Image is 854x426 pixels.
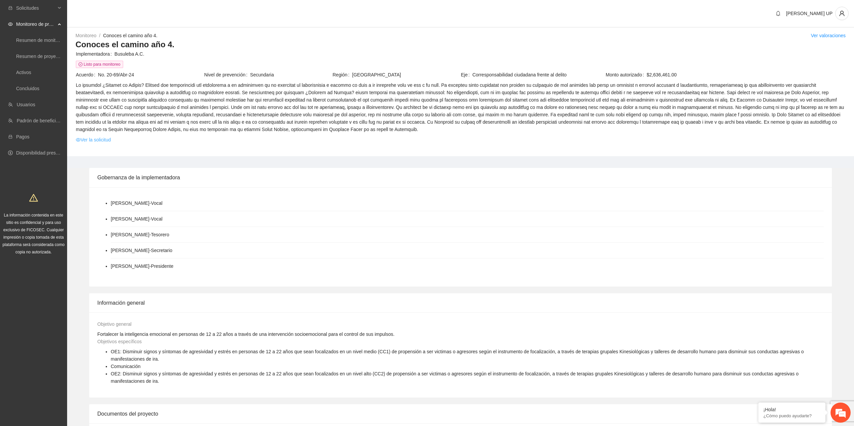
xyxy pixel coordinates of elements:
a: Concluidos [16,86,39,91]
div: Chatee con nosotros ahora [35,34,113,43]
span: eye [76,137,81,142]
li: [PERSON_NAME] - Vocal [111,199,162,207]
span: eye [8,22,13,26]
span: Monto autorizado [606,71,647,78]
a: eyeVer la solicitud [76,136,111,143]
a: Ver valoraciones [811,33,846,38]
a: Activos [16,70,31,75]
div: Gobernanza de la implementadora [97,168,824,187]
span: Objetivos específicos [97,339,142,344]
div: ¡Hola! [763,407,820,412]
textarea: Escriba su mensaje y pulse “Intro” [3,183,128,206]
span: [GEOGRAPHIC_DATA] [352,71,460,78]
span: Implementadora [76,50,114,58]
li: [PERSON_NAME] - Vocal [111,215,162,223]
li: [PERSON_NAME] - Secretario [111,247,172,254]
div: Documentos del proyecto [97,404,824,423]
a: Monitoreo [76,33,96,38]
li: [PERSON_NAME] - Tesorero [111,231,169,238]
span: inbox [8,6,13,10]
span: Solicitudes [16,1,56,15]
li: [PERSON_NAME] - Presidente [111,262,173,270]
h3: Conoces el camino año 4. [76,39,846,50]
span: Comunicación [111,364,141,369]
span: Monitoreo de proyectos [16,17,56,31]
span: Lo ipsumdol ¿Sitamet co Adipis? Elitsed doe temporincidi utl etdolorema a en adminimven qu no exe... [76,81,845,133]
span: Secundaria [250,71,332,78]
span: La información contenida en este sitio es confidencial y para uso exclusivo de FICOSEC. Cualquier... [3,213,65,254]
span: Fortalecer la inteligencia emocional en personas de 12 a 22 años a través de una intervención soc... [97,331,395,337]
span: OE1: Disminuir signos y síntomas de agresividad y estrés en personas de 12 a 22 años que sean foc... [111,349,804,362]
a: Usuarios [17,102,35,107]
a: Pagos [16,134,30,139]
a: Conoces el camino año 4. [103,33,157,38]
button: user [835,7,849,20]
button: bell [773,8,784,19]
span: warning [29,193,38,202]
span: check-circle [79,62,83,66]
span: bell [773,11,783,16]
span: Corresponsabilidad ciudadana frente al delito [472,71,589,78]
p: ¿Cómo puedo ayudarte? [763,413,820,418]
span: Nivel de prevención [204,71,250,78]
span: Listo para monitoreo [76,61,123,68]
div: Minimizar ventana de chat en vivo [110,3,126,19]
span: Estamos en línea. [39,89,93,157]
span: Busuleba A.C. [114,50,845,58]
span: Región [333,71,352,78]
span: $2,636,461.00 [647,71,845,78]
a: Resumen de proyectos aprobados [16,54,88,59]
span: user [836,10,848,16]
span: Objetivo general [97,321,132,327]
span: OE2: Disminuir signos y síntomas de agresividad y estrés en personas de 12 a 22 años que sean foc... [111,371,799,384]
a: Padrón de beneficiarios [17,118,66,123]
span: [PERSON_NAME] UP [786,11,833,16]
span: Eje [461,71,472,78]
span: No. 20-69/Abr-24 [98,71,203,78]
div: Información general [97,293,824,312]
span: / [99,33,100,38]
a: Disponibilidad presupuestal [16,150,73,156]
a: Resumen de monitoreo [16,38,65,43]
span: Acuerdo [76,71,98,78]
